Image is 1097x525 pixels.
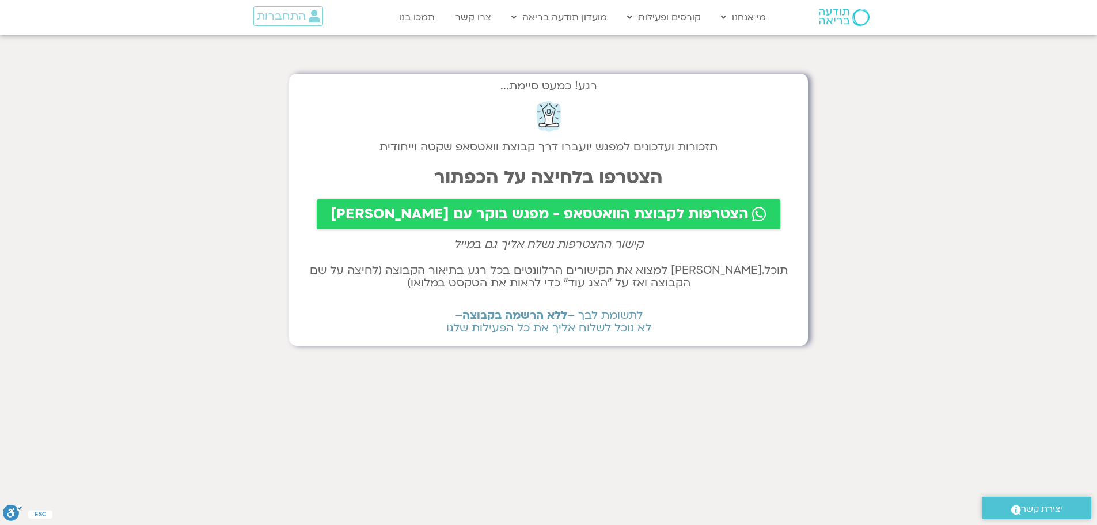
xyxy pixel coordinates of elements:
a: תמכו בנו [393,6,441,28]
span: התחברות [257,10,306,22]
a: הצטרפות לקבוצת הוואטסאפ - מפגש בוקר עם [PERSON_NAME] [317,199,780,229]
h2: קישור ההצטרפות נשלח אליך גם במייל [301,238,796,251]
a: התחברות [253,6,323,26]
span: הצטרפות לקבוצת הוואטסאפ - מפגש בוקר עם [PERSON_NAME] [331,206,749,222]
a: מי אנחנו [715,6,772,28]
h2: הצטרפו בלחיצה על הכפתור [301,167,796,188]
h2: תוכל.[PERSON_NAME] למצוא את הקישורים הרלוונטים בכל רגע בתיאור הקבוצה (לחיצה על שם הקבוצה ואז על ״... [301,264,796,289]
a: יצירת קשר [982,497,1091,519]
h2: לתשומת לבך – – לא נוכל לשלוח אליך את כל הפעילות שלנו [301,309,796,334]
h2: תזכורות ועדכונים למפגש יועברו דרך קבוצת וואטסאפ שקטה וייחודית [301,141,796,153]
a: קורסים ופעילות [621,6,707,28]
a: צרו קשר [449,6,497,28]
img: תודעה בריאה [819,9,870,26]
b: ללא הרשמה בקבוצה [462,308,567,323]
span: יצירת קשר [1021,501,1062,517]
h2: רגע! כמעט סיימת... [301,85,796,86]
a: מועדון תודעה בריאה [506,6,613,28]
